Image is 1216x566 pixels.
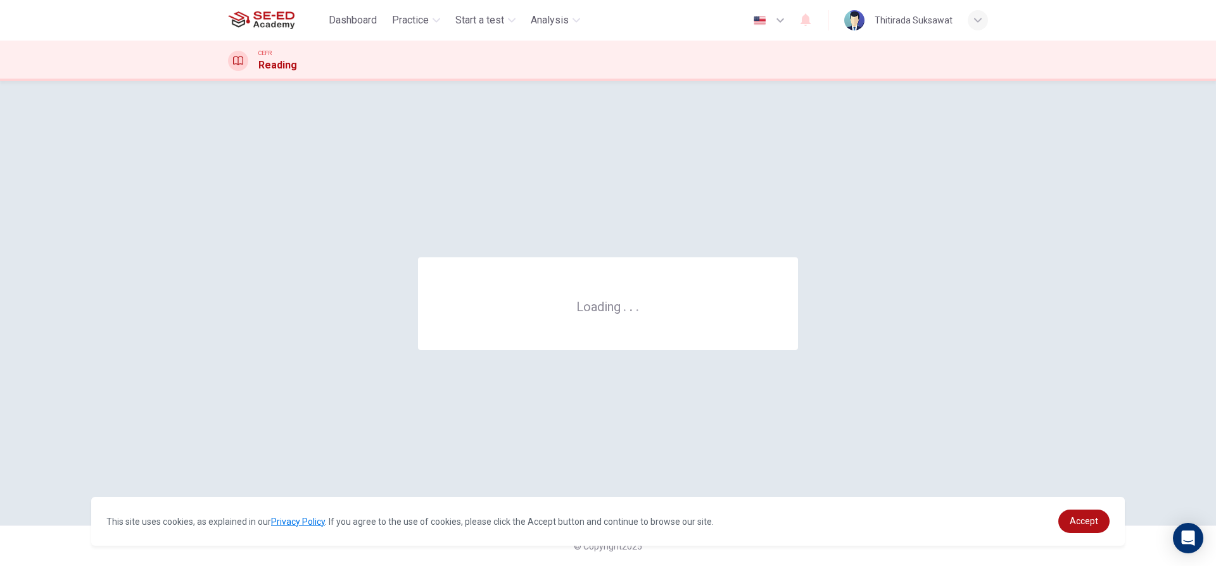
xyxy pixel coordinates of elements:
span: Practice [392,13,429,28]
button: Practice [387,9,445,32]
img: Profile picture [844,10,864,30]
button: Analysis [526,9,585,32]
div: Thitirada Suksawat [875,13,953,28]
img: en [752,16,768,25]
div: Open Intercom Messenger [1173,523,1203,553]
h6: . [623,295,627,316]
span: Accept [1070,516,1098,526]
span: © Copyright 2025 [574,541,642,551]
span: Analysis [531,13,569,28]
a: Privacy Policy [271,517,325,527]
span: Start a test [455,13,504,28]
button: Start a test [450,9,521,32]
span: Dashboard [329,13,377,28]
span: This site uses cookies, as explained in our . If you agree to the use of cookies, please click th... [106,517,714,527]
img: SE-ED Academy logo [228,8,294,33]
span: CEFR [258,49,272,58]
h6: . [629,295,633,316]
h1: Reading [258,58,297,73]
a: SE-ED Academy logo [228,8,324,33]
button: Dashboard [324,9,382,32]
div: cookieconsent [91,497,1125,546]
a: dismiss cookie message [1058,510,1110,533]
h6: . [635,295,640,316]
h6: Loading [576,298,640,314]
